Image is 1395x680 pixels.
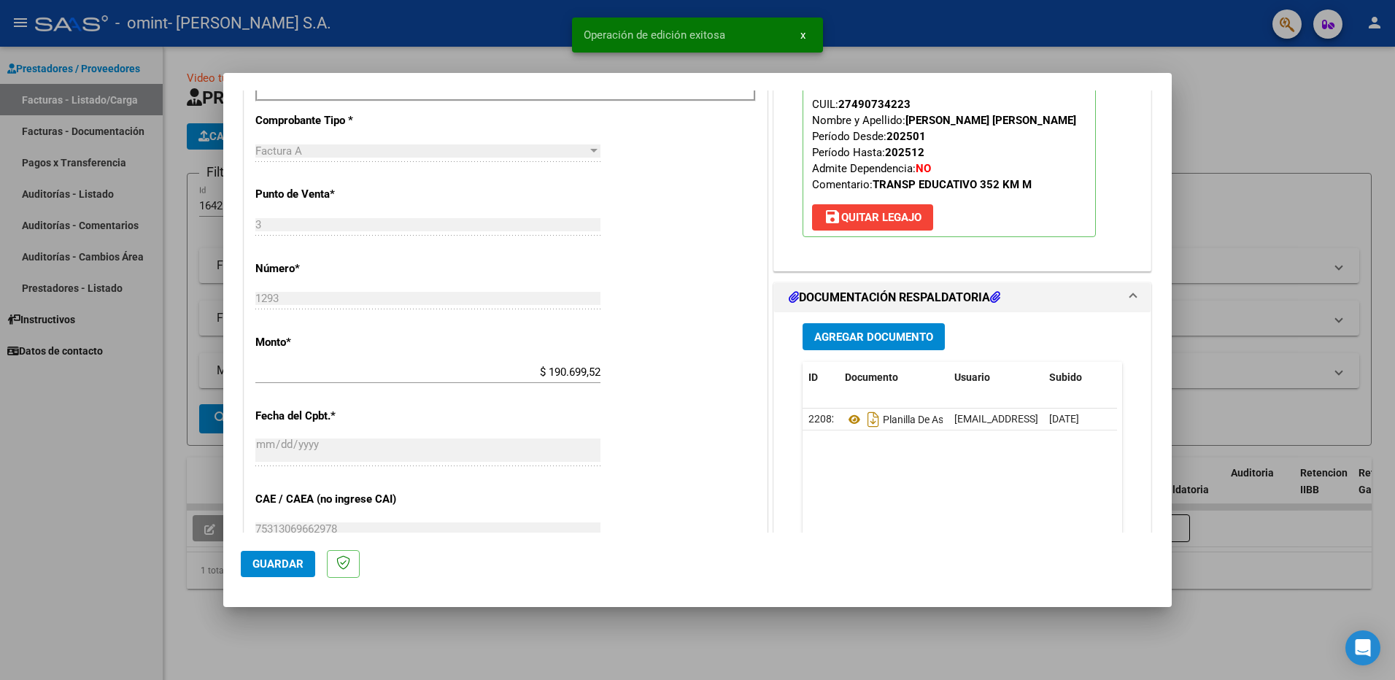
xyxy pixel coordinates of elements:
p: CAE / CAEA (no ingrese CAI) [255,491,406,508]
strong: 202501 [886,130,926,143]
p: Número [255,260,406,277]
span: x [800,28,805,42]
p: Monto [255,334,406,351]
span: [EMAIL_ADDRESS][DOMAIN_NAME] - [PERSON_NAME] [954,413,1202,425]
datatable-header-cell: Acción [1116,362,1189,393]
span: Usuario [954,371,990,383]
button: Agregar Documento [803,323,945,350]
span: Documento [845,371,898,383]
button: Quitar Legajo [812,204,933,231]
span: Planilla De Asistencia [845,414,978,425]
datatable-header-cell: Documento [839,362,948,393]
span: 22082 [808,413,838,425]
datatable-header-cell: Subido [1043,362,1116,393]
p: Fecha del Cpbt. [255,408,406,425]
div: Open Intercom Messenger [1345,630,1380,665]
span: Quitar Legajo [824,211,921,224]
span: [DATE] [1049,413,1079,425]
datatable-header-cell: ID [803,362,839,393]
span: Factura A [255,144,302,158]
div: DOCUMENTACIÓN RESPALDATORIA [774,312,1151,615]
p: Legajo preaprobado para Período de Prestación: [803,43,1096,237]
span: Operación de edición exitosa [584,28,725,42]
span: Guardar [252,557,304,571]
p: Comprobante Tipo * [255,112,406,129]
i: Descargar documento [864,408,883,431]
p: Punto de Venta [255,186,406,203]
h1: DOCUMENTACIÓN RESPALDATORIA [789,289,1000,306]
strong: NO [916,162,931,175]
datatable-header-cell: Usuario [948,362,1043,393]
strong: [PERSON_NAME] [PERSON_NAME] [905,114,1076,127]
span: ID [808,371,818,383]
span: Subido [1049,371,1082,383]
strong: TRANSP EDUCATIVO 352 KM M [873,178,1032,191]
button: Guardar [241,551,315,577]
mat-icon: save [824,208,841,225]
span: CUIL: Nombre y Apellido: Período Desde: Período Hasta: Admite Dependencia: [812,98,1076,191]
span: Comentario: [812,178,1032,191]
button: x [789,22,817,48]
mat-expansion-panel-header: DOCUMENTACIÓN RESPALDATORIA [774,283,1151,312]
strong: 202512 [885,146,924,159]
span: Agregar Documento [814,331,933,344]
div: 27490734223 [838,96,911,112]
